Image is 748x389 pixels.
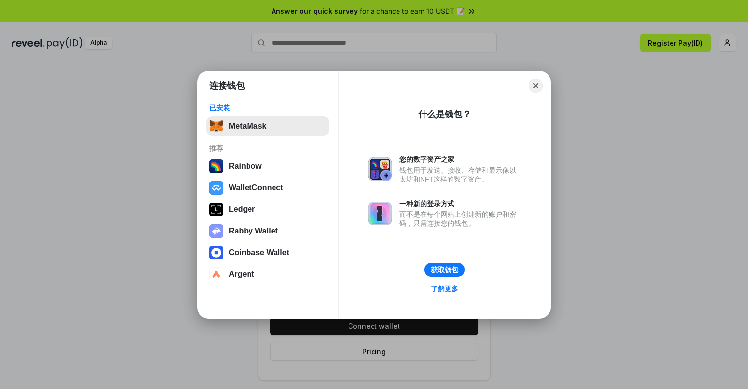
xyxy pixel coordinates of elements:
div: Rabby Wallet [229,227,278,235]
div: 什么是钱包？ [418,108,471,120]
img: svg+xml,%3Csvg%20width%3D%2228%22%20height%3D%2228%22%20viewBox%3D%220%200%2028%2028%22%20fill%3D... [209,246,223,259]
div: MetaMask [229,122,266,130]
img: svg+xml,%3Csvg%20width%3D%2228%22%20height%3D%2228%22%20viewBox%3D%220%200%2028%2028%22%20fill%3D... [209,267,223,281]
button: Close [529,79,543,93]
div: 钱包用于发送、接收、存储和显示像以太坊和NFT这样的数字资产。 [399,166,521,183]
button: Coinbase Wallet [206,243,329,262]
div: 您的数字资产之家 [399,155,521,164]
div: WalletConnect [229,183,283,192]
img: svg+xml,%3Csvg%20fill%3D%22none%22%20height%3D%2233%22%20viewBox%3D%220%200%2035%2033%22%20width%... [209,119,223,133]
div: 已安装 [209,104,326,112]
img: svg+xml,%3Csvg%20xmlns%3D%22http%3A%2F%2Fwww.w3.org%2F2000%2Fsvg%22%20fill%3D%22none%22%20viewBox... [209,224,223,238]
img: svg+xml,%3Csvg%20width%3D%2228%22%20height%3D%2228%22%20viewBox%3D%220%200%2028%2028%22%20fill%3D... [209,181,223,195]
div: 获取钱包 [431,265,458,274]
button: Ledger [206,200,329,219]
button: 获取钱包 [424,263,465,277]
button: MetaMask [206,116,329,136]
div: Ledger [229,205,255,214]
button: Rabby Wallet [206,221,329,241]
div: 而不是在每个网站上创建新的账户和密码，只需连接您的钱包。 [399,210,521,228]
div: Argent [229,270,254,279]
h1: 连接钱包 [209,80,245,92]
div: 一种新的登录方式 [399,199,521,208]
img: svg+xml,%3Csvg%20xmlns%3D%22http%3A%2F%2Fwww.w3.org%2F2000%2Fsvg%22%20fill%3D%22none%22%20viewBox... [368,202,392,225]
button: Argent [206,264,329,284]
div: Coinbase Wallet [229,248,289,257]
div: 了解更多 [431,285,458,293]
a: 了解更多 [425,283,464,295]
div: 推荐 [209,144,326,153]
img: svg+xml,%3Csvg%20width%3D%22120%22%20height%3D%22120%22%20viewBox%3D%220%200%20120%20120%22%20fil... [209,159,223,173]
button: WalletConnect [206,178,329,198]
img: svg+xml,%3Csvg%20xmlns%3D%22http%3A%2F%2Fwww.w3.org%2F2000%2Fsvg%22%20fill%3D%22none%22%20viewBox... [368,157,392,181]
img: svg+xml,%3Csvg%20xmlns%3D%22http%3A%2F%2Fwww.w3.org%2F2000%2Fsvg%22%20width%3D%2228%22%20height%3... [209,203,223,216]
div: Rainbow [229,162,262,171]
button: Rainbow [206,156,329,176]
